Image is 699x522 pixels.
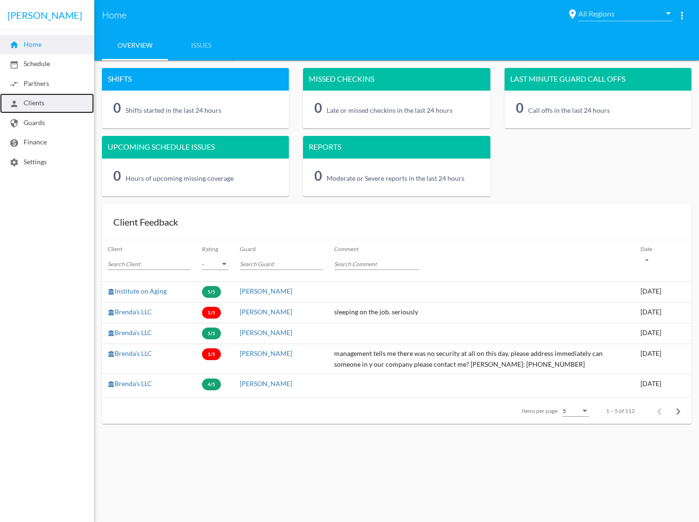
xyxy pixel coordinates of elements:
mat-icon: place [567,8,578,20]
mat-select: All Regions [578,9,673,18]
mat-card-title: LAST MINUTE GUARD CALL OFFS [505,68,691,91]
span: Date [640,245,652,253]
div: [DATE] [640,348,686,359]
span: Clients [9,99,44,107]
div: Call offs in the last 24 hours [516,98,680,117]
a: Overview [102,30,168,60]
button: Next page [669,401,688,420]
strong: 0 [113,100,126,116]
mat-icon: compare_arrows [9,79,19,89]
div: [DATE] [640,379,686,389]
button: Previous page [650,401,669,420]
mat-icon: more_vert [676,10,688,21]
div: [DATE] [640,307,686,318]
div: Late or missed checkins in the last 24 hours [314,98,479,117]
b: 4/5 [208,381,215,387]
b: 1/5 [208,310,215,315]
a: Issues [168,30,234,60]
span: Client [108,245,122,253]
a: [PERSON_NAME] [240,308,292,316]
div: [DATE] [640,286,686,297]
div: [DATE] [640,328,686,338]
div: 1 – 5 of 112 [606,407,635,415]
div: Hours of upcoming missing coverage [113,166,278,185]
b: 5/5 [208,289,215,295]
strong: 0 [113,168,126,184]
span: management tells me there was no security at all on this day. please address immediately can some... [334,349,603,368]
a: Brenda's LLC [108,328,152,337]
mat-icon: date_range [9,60,19,69]
strong: 0 [516,100,528,116]
b: 1/5 [208,351,215,357]
mat-icon: settings [9,158,19,167]
mat-card-title: SHIFTS [102,68,289,91]
mat-card-title: REPORTS [303,136,490,159]
span: Guards [9,118,45,126]
div: Items per page: [522,407,559,415]
span: Rating [202,245,218,253]
span: sleeping on the job. seriously [334,308,418,316]
mat-icon: monetization_on [9,138,19,148]
a: Brenda's LLC [108,379,152,387]
span: All Regions [578,9,664,18]
a: [PERSON_NAME] [240,379,292,387]
a: [PERSON_NAME] [240,287,292,295]
mat-select: Items per page: [563,408,589,414]
mat-card-title: MISSED CHECKINS [303,68,490,91]
strong: 0 [314,168,327,184]
span: Finance [9,138,47,146]
b: 5/5 [208,330,215,336]
a: Institute on Aging [108,287,167,295]
a: [PERSON_NAME] [240,349,292,357]
span: Home [9,40,42,48]
span: Comment [334,245,359,253]
span: 5 [563,407,566,414]
mat-card-title: Client Feedback [102,204,691,241]
span: Partners [9,79,49,87]
span: Guard [240,245,256,253]
span: Home [102,8,567,23]
a: Brenda's LLC [108,349,152,357]
div: Moderate or Severe reports in the last 24 hours [314,166,479,185]
a: [PERSON_NAME] [240,328,292,337]
mat-icon: home [9,40,19,50]
strong: 0 [314,100,327,116]
mat-card-title: UPCOMING SCHEDULE ISSUES [102,136,289,159]
span: Settings [9,158,47,166]
mat-icon: person [9,99,19,109]
div: Shifts started in the last 24 hours [113,98,278,117]
span: Schedule [9,59,50,67]
mat-icon: security [9,118,19,128]
a: Brenda's LLC [108,308,152,316]
span: - [202,261,204,268]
